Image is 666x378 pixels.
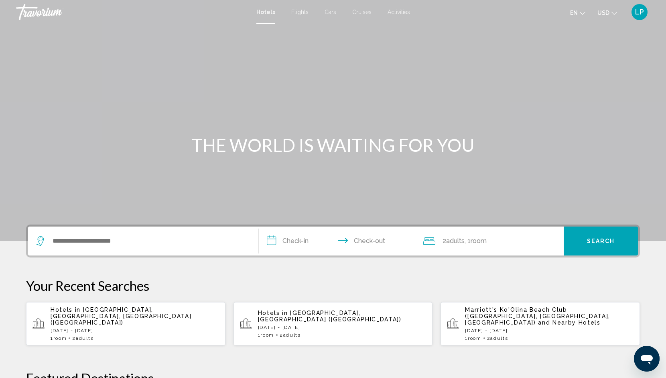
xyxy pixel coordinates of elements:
[280,332,301,338] span: 2
[258,332,274,338] span: 1
[587,238,615,245] span: Search
[465,235,487,247] span: , 1
[28,227,638,255] div: Search widget
[76,335,93,341] span: Adults
[468,335,481,341] span: Room
[597,7,617,18] button: Change currency
[258,310,402,323] span: [GEOGRAPHIC_DATA], [GEOGRAPHIC_DATA] ([GEOGRAPHIC_DATA])
[570,10,578,16] span: en
[465,306,610,326] span: Marriott's Ko'Olina Beach Club ([GEOGRAPHIC_DATA], [GEOGRAPHIC_DATA], [GEOGRAPHIC_DATA])
[465,328,634,333] p: [DATE] - [DATE]
[446,237,465,245] span: Adults
[258,325,426,330] p: [DATE] - [DATE]
[26,302,225,346] button: Hotels in [GEOGRAPHIC_DATA], [GEOGRAPHIC_DATA], [GEOGRAPHIC_DATA] ([GEOGRAPHIC_DATA])[DATE] - [DA...
[51,306,81,313] span: Hotels in
[538,319,601,326] span: and Nearby Hotels
[570,7,585,18] button: Change language
[597,10,609,16] span: USD
[325,9,336,15] a: Cars
[183,135,483,155] h1: THE WORLD IS WAITING FOR YOU
[634,346,660,372] iframe: Button to launch messaging window
[26,278,640,294] p: Your Recent Searches
[564,227,638,255] button: Search
[629,4,650,20] button: User Menu
[283,332,301,338] span: Adults
[291,9,309,15] a: Flights
[415,227,564,255] button: Travelers: 2 adults, 0 children
[258,310,288,316] span: Hotels in
[635,8,644,16] span: LP
[51,306,191,326] span: [GEOGRAPHIC_DATA], [GEOGRAPHIC_DATA], [GEOGRAPHIC_DATA] ([GEOGRAPHIC_DATA])
[352,9,372,15] a: Cruises
[441,302,640,346] button: Marriott's Ko'Olina Beach Club ([GEOGRAPHIC_DATA], [GEOGRAPHIC_DATA], [GEOGRAPHIC_DATA]) and Near...
[72,335,93,341] span: 2
[487,335,508,341] span: 2
[259,227,415,255] button: Check in and out dates
[16,4,248,20] a: Travorium
[471,237,487,245] span: Room
[260,332,274,338] span: Room
[53,335,67,341] span: Room
[443,235,465,247] span: 2
[234,302,433,346] button: Hotels in [GEOGRAPHIC_DATA], [GEOGRAPHIC_DATA] ([GEOGRAPHIC_DATA])[DATE] - [DATE]1Room2Adults
[256,9,275,15] a: Hotels
[465,335,481,341] span: 1
[51,328,219,333] p: [DATE] - [DATE]
[490,335,508,341] span: Adults
[51,335,67,341] span: 1
[388,9,410,15] a: Activities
